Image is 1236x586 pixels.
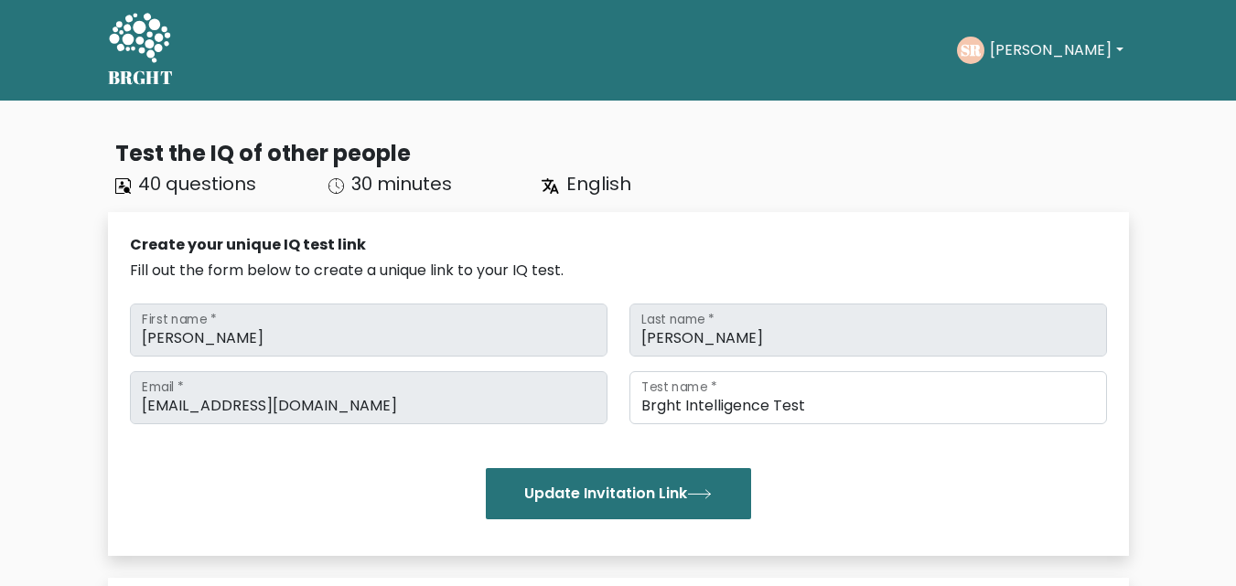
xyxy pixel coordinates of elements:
button: Update Invitation Link [486,468,751,519]
input: Email [130,371,607,424]
a: BRGHT [108,7,174,93]
input: First name [130,304,607,357]
div: Test the IQ of other people [115,137,1129,170]
span: English [566,171,631,197]
text: SR [961,39,982,60]
span: 30 minutes [351,171,452,197]
input: Last name [629,304,1107,357]
button: [PERSON_NAME] [984,38,1128,62]
h5: BRGHT [108,67,174,89]
div: Fill out the form below to create a unique link to your IQ test. [130,260,1107,282]
div: Create your unique IQ test link [130,234,1107,256]
input: Test name [629,371,1107,424]
span: 40 questions [138,171,256,197]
